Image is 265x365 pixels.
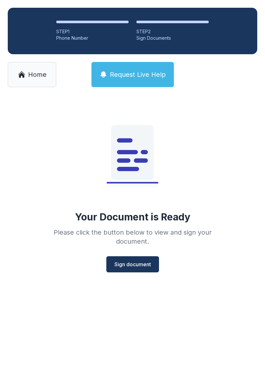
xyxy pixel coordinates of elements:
[114,260,151,268] span: Sign document
[39,228,226,246] div: Please click the button below to view and sign your document.
[56,35,129,41] div: Phone Number
[75,211,190,223] div: Your Document is Ready
[28,70,47,79] span: Home
[110,70,166,79] span: Request Live Help
[136,35,209,41] div: Sign Documents
[56,28,129,35] div: STEP 1
[136,28,209,35] div: STEP 2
